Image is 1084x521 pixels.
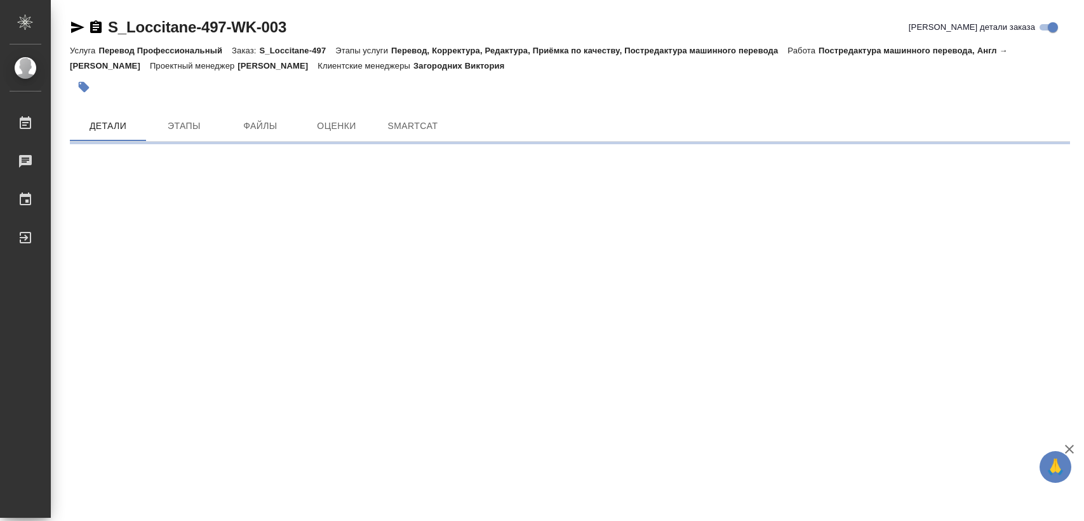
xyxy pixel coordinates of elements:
[150,61,238,71] p: Проектный менеджер
[382,118,443,134] span: SmartCat
[787,46,819,55] p: Работа
[88,20,104,35] button: Скопировать ссылку
[108,18,286,36] a: S_Loccitane-497-WK-003
[77,118,138,134] span: Детали
[335,46,391,55] p: Этапы услуги
[70,20,85,35] button: Скопировать ссылку для ЯМессенджера
[318,61,413,71] p: Клиентские менеджеры
[238,61,318,71] p: [PERSON_NAME]
[260,46,336,55] p: S_Loccitane-497
[230,118,291,134] span: Файлы
[70,73,98,101] button: Добавить тэг
[306,118,367,134] span: Оценки
[98,46,232,55] p: Перевод Профессиональный
[1045,454,1066,480] span: 🙏
[391,46,787,55] p: Перевод, Корректура, Редактура, Приёмка по качеству, Постредактура машинного перевода
[413,61,514,71] p: Загородних Виктория
[70,46,98,55] p: Услуга
[232,46,259,55] p: Заказ:
[154,118,215,134] span: Этапы
[909,21,1035,34] span: [PERSON_NAME] детали заказа
[1040,451,1071,483] button: 🙏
